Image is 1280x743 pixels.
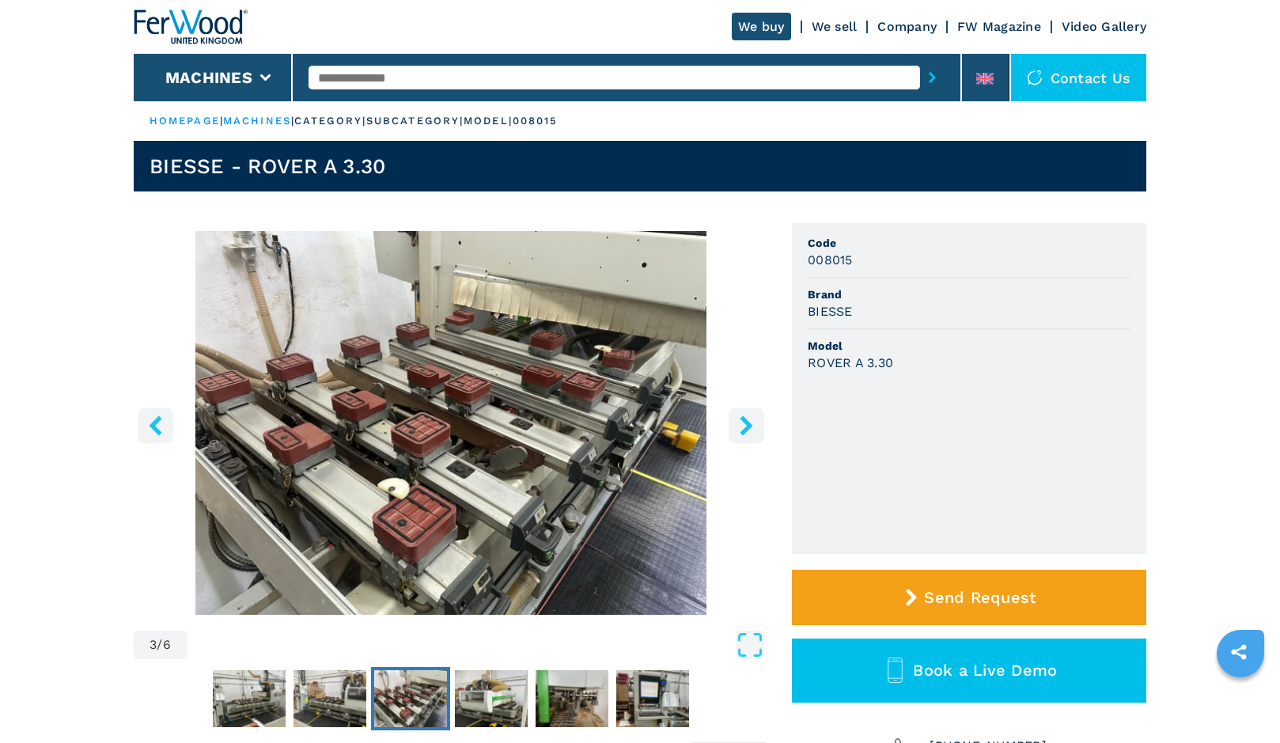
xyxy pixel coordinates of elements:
[150,154,385,179] h1: BIESSE - ROVER A 3.30
[808,251,853,269] h3: 008015
[1011,54,1147,101] div: Contact us
[213,670,286,727] img: 06884ea382639f3a89f209cffaf49eaa
[513,114,559,128] p: 008015
[134,667,768,730] nav: Thumbnail Navigation
[808,354,893,372] h3: ROVER A 3.30
[808,338,1130,354] span: Model
[729,408,764,443] button: right-button
[532,667,612,730] button: Go to Slide 5
[452,667,531,730] button: Go to Slide 4
[613,667,692,730] button: Go to Slide 6
[191,631,764,659] button: Open Fullscreen
[366,114,464,128] p: subcategory |
[293,670,366,727] img: f2686cb14b701a11b34932077d3cc4ac
[150,115,220,127] a: HOMEPAGE
[808,302,853,320] h3: BIESSE
[157,639,162,651] span: /
[792,570,1146,625] button: Send Request
[371,667,450,730] button: Go to Slide 3
[374,670,447,727] img: cd38e2ef1cffa29d9dec9a256607ed4e
[812,19,858,34] a: We sell
[536,670,608,727] img: dea71781bba89409092f6550d78a2d5d
[913,661,1057,680] span: Book a Live Demo
[291,115,294,127] span: |
[138,408,173,443] button: left-button
[163,639,171,651] span: 6
[877,19,937,34] a: Company
[165,68,252,87] button: Machines
[808,286,1130,302] span: Brand
[150,639,157,651] span: 3
[223,115,291,127] a: machines
[1062,19,1146,34] a: Video Gallery
[294,114,366,128] p: category |
[134,231,768,615] div: Go to Slide 3
[957,19,1041,34] a: FW Magazine
[134,9,248,44] img: Ferwood
[616,670,689,727] img: 25707ae961c9c5d5c93a20933d575be5
[210,667,289,730] button: Go to Slide 1
[920,59,945,96] button: submit-button
[1027,70,1043,85] img: Contact us
[792,639,1146,703] button: Book a Live Demo
[290,667,369,730] button: Go to Slide 2
[924,588,1036,607] span: Send Request
[1219,632,1259,672] a: sharethis
[1213,672,1268,731] iframe: Chat
[732,13,791,40] a: We buy
[220,115,223,127] span: |
[134,231,768,615] img: CNC Machine Centres With Pod And Rail BIESSE ROVER A 3.30
[455,670,528,727] img: f8979e4a0ac4c75e7f5ec9d57d927950
[464,114,513,128] p: model |
[808,235,1130,251] span: Code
